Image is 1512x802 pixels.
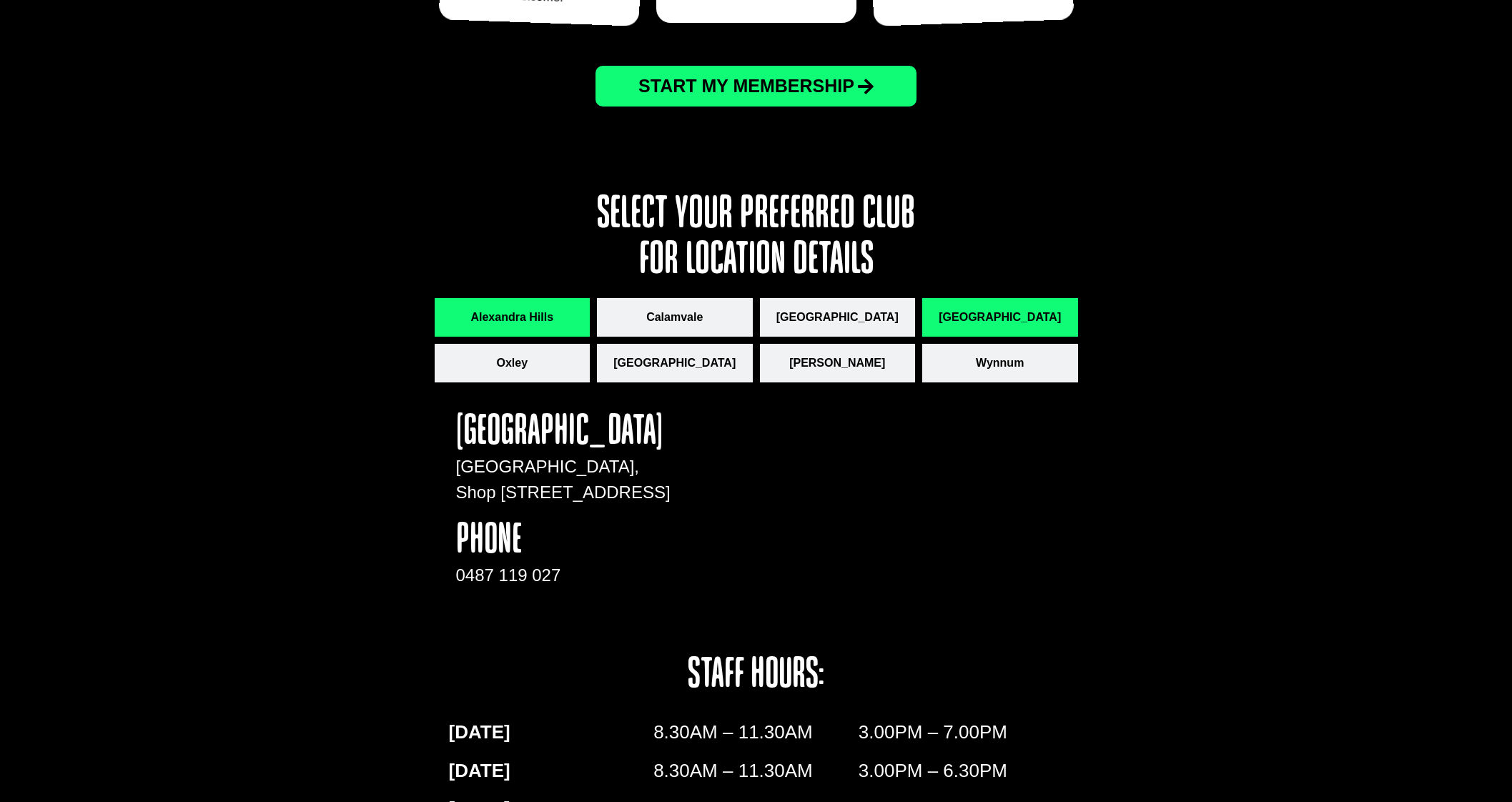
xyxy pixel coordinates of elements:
span: Oxley [496,355,528,372]
h4: staff hours: [580,654,932,697]
span: [GEOGRAPHIC_DATA] [939,309,1061,326]
iframe: Park Village Shopping Centre, Shop 34, Cnr Horizon Drv and Riverhills Rd, Middle Park QLD 4074 [711,411,1057,625]
a: Start My Membership [596,66,916,107]
div: 8.30AM – 11.30AM [653,757,859,795]
span: [GEOGRAPHIC_DATA] [613,355,736,372]
p: [DATE] [449,757,654,785]
p: 3.00PM – 7.00PM [859,718,1064,746]
span: Calamvale [646,309,703,326]
h4: phone [456,520,682,563]
h4: [GEOGRAPHIC_DATA] [456,411,682,454]
span: Wynnum [976,355,1024,372]
div: [GEOGRAPHIC_DATA], Shop [STREET_ADDRESS] [456,454,682,520]
span: [PERSON_NAME] [789,355,885,372]
span: [GEOGRAPHIC_DATA] [776,309,899,326]
div: 0487 119 027 [456,563,682,588]
div: 3.00PM – 6.30PM [859,757,1064,795]
div: 8.30AM – 11.30AM [653,718,859,756]
h3: Select your preferred club for location details [435,192,1078,284]
p: [DATE] [449,718,654,746]
span: Alexandra Hills [470,309,553,326]
span: Start My Membership [638,77,854,95]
